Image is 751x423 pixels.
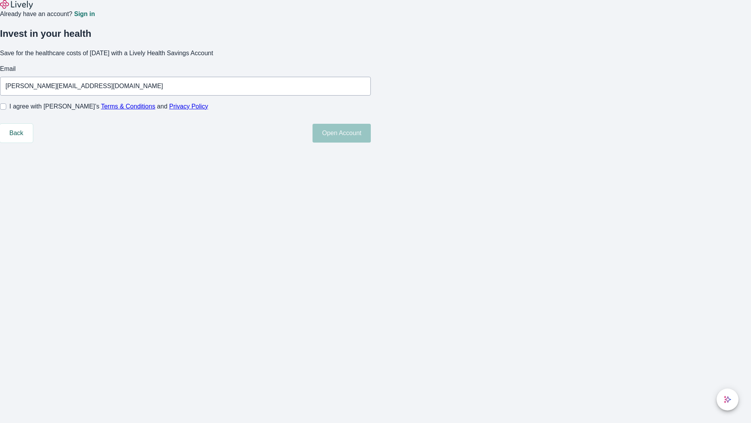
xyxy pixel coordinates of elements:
[717,389,738,410] button: chat
[169,103,208,110] a: Privacy Policy
[9,102,208,111] span: I agree with [PERSON_NAME]’s and
[724,396,731,403] svg: Lively AI Assistant
[101,103,155,110] a: Terms & Conditions
[74,11,95,17] a: Sign in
